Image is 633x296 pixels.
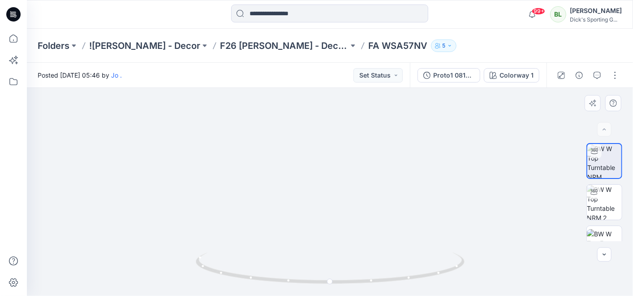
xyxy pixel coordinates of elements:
[442,41,445,51] p: 5
[111,71,122,79] a: Jo .
[570,5,622,16] div: [PERSON_NAME]
[38,70,122,80] span: Posted [DATE] 05:46 by
[570,16,622,23] div: Dick's Sporting G...
[418,68,480,83] button: Proto1 081325
[587,185,622,220] img: BW W Top Turntable NRM 2
[532,8,545,15] span: 99+
[587,144,621,178] img: BW W Top Turntable NRM
[484,68,539,83] button: Colorway 1
[587,229,622,257] img: BW W Top Front NRM
[550,6,566,22] div: BL
[38,39,69,52] a: Folders
[500,70,534,80] div: Colorway 1
[220,39,349,52] a: F26 [PERSON_NAME] - Decor Board
[572,68,586,83] button: Details
[89,39,200,52] a: ![PERSON_NAME] - Decor
[433,70,474,80] div: Proto1 081325
[368,39,427,52] p: FA WSA57NV
[431,39,456,52] button: 5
